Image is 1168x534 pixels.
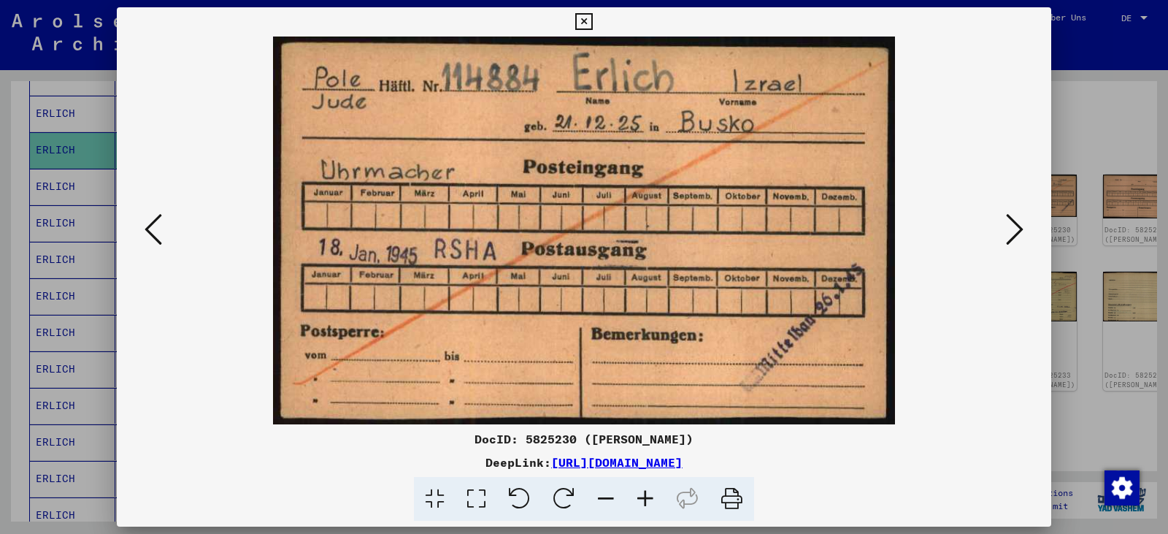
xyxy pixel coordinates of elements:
img: 001.jpg [166,37,1002,424]
a: [URL][DOMAIN_NAME] [551,455,683,470]
img: Zustimmung ändern [1104,470,1140,506]
div: Zustimmung ändern [1104,470,1139,505]
div: DocID: 5825230 ([PERSON_NAME]) [117,430,1051,448]
div: DeepLink: [117,454,1051,471]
